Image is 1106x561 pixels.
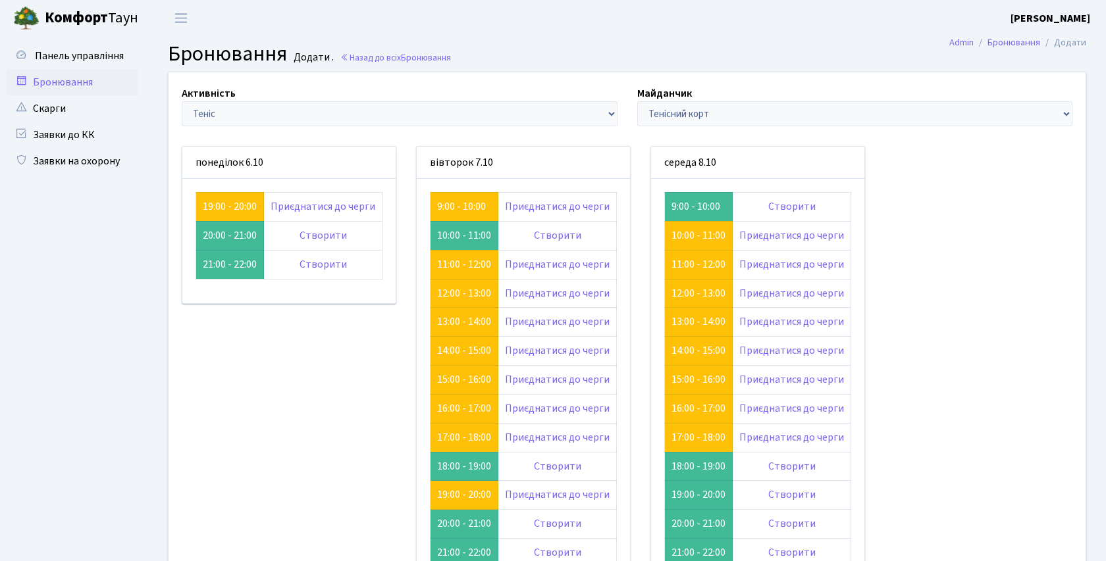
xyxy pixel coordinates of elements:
[401,51,451,64] span: Бронювання
[182,85,236,101] label: Активність
[431,221,498,250] td: 10:00 - 11:00
[437,430,491,445] a: 17:00 - 18:00
[768,459,816,474] a: Створити
[505,314,610,329] a: Приєднатися до черги
[437,401,491,416] a: 16:00 - 17:00
[665,510,733,539] td: 20:00 - 21:00
[431,452,498,481] td: 18:00 - 19:00
[7,95,138,122] a: Скарги
[300,228,347,243] a: Створити
[671,430,725,445] a: 17:00 - 18:00
[987,36,1040,49] a: Бронювання
[534,545,581,560] a: Створити
[7,43,138,69] a: Панель управління
[739,314,844,329] a: Приєднатися до черги
[505,487,610,502] a: Приєднатися до черги
[437,199,486,214] a: 9:00 - 10:00
[505,257,610,272] a: Приєднатися до черги
[505,372,610,387] a: Приєднатися до черги
[340,51,451,64] a: Назад до всіхБронювання
[437,286,491,301] a: 12:00 - 13:00
[739,228,844,243] a: Приєднатися до черги
[671,372,725,387] a: 15:00 - 16:00
[739,372,844,387] a: Приєднатися до черги
[1011,11,1090,26] a: [PERSON_NAME]
[7,122,138,148] a: Заявки до КК
[437,343,491,358] a: 14:00 - 15:00
[505,430,610,445] a: Приєднатися до черги
[739,286,844,301] a: Приєднатися до черги
[437,257,491,272] a: 11:00 - 12:00
[300,257,347,272] a: Створити
[505,286,610,301] a: Приєднатися до черги
[665,481,733,510] td: 19:00 - 20:00
[949,36,974,49] a: Admin
[534,228,581,243] a: Створити
[739,401,844,416] a: Приєднатися до черги
[768,545,816,560] a: Створити
[665,192,733,221] td: 9:00 - 10:00
[671,257,725,272] a: 11:00 - 12:00
[534,459,581,474] a: Створити
[671,228,725,243] a: 10:00 - 11:00
[739,257,844,272] a: Приєднатися до черги
[671,401,725,416] a: 16:00 - 17:00
[431,510,498,539] td: 20:00 - 21:00
[768,516,816,531] a: Створити
[739,343,844,358] a: Приєднатися до черги
[671,286,725,301] a: 12:00 - 13:00
[671,343,725,358] a: 14:00 - 15:00
[271,199,375,214] a: Приєднатися до черги
[13,5,39,32] img: logo.png
[651,147,864,179] div: середа 8.10
[168,39,287,69] span: Бронювання
[35,49,124,63] span: Панель управління
[437,487,491,502] a: 19:00 - 20:00
[1040,36,1086,50] li: Додати
[768,199,816,214] a: Створити
[505,401,610,416] a: Приєднатися до черги
[165,7,197,29] button: Переключити навігацію
[665,452,733,481] td: 18:00 - 19:00
[739,430,844,445] a: Приєднатися до черги
[930,29,1106,57] nav: breadcrumb
[437,372,491,387] a: 15:00 - 16:00
[7,148,138,174] a: Заявки на охорону
[45,7,138,30] span: Таун
[768,487,816,502] a: Створити
[196,250,264,279] td: 21:00 - 22:00
[437,314,491,329] a: 13:00 - 14:00
[203,199,257,214] a: 19:00 - 20:00
[637,85,692,101] label: Майданчик
[196,221,264,250] td: 20:00 - 21:00
[417,147,630,179] div: вівторок 7.10
[671,314,725,329] a: 13:00 - 14:00
[534,516,581,531] a: Створити
[7,69,138,95] a: Бронювання
[505,343,610,358] a: Приєднатися до черги
[291,51,334,64] small: Додати .
[182,147,396,179] div: понеділок 6.10
[45,7,108,28] b: Комфорт
[505,199,610,214] a: Приєднатися до черги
